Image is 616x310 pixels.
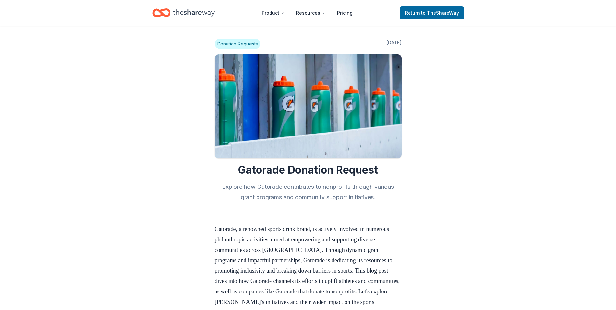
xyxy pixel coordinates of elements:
[215,39,260,49] span: Donation Requests
[215,54,402,158] img: Image for Gatorade Donation Request
[332,6,358,19] a: Pricing
[215,182,402,202] h2: Explore how Gatorade contributes to nonprofits through various grant programs and community suppo...
[215,163,402,176] h1: Gatorade Donation Request
[152,5,215,20] a: Home
[400,6,464,19] a: Returnto TheShareWay
[291,6,331,19] button: Resources
[386,39,402,49] span: [DATE]
[405,9,459,17] span: Return
[257,5,358,20] nav: Main
[257,6,290,19] button: Product
[421,10,459,16] span: to TheShareWay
